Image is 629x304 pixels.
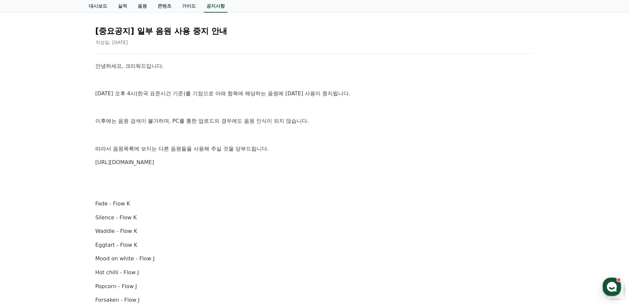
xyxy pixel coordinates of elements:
[95,241,534,249] p: Eggtart - Flow K
[95,268,534,277] p: Hot chilli - Flow J
[60,220,68,225] span: 대화
[95,145,534,153] p: 따라서 음원목록에 보이는 다른 음원들을 사용해 주실 것을 당부드립니다.
[102,220,110,225] span: 설정
[95,227,534,236] p: Waddle - Flow K
[44,210,85,226] a: 대화
[21,220,25,225] span: 홈
[95,254,534,263] p: Mood on white - Flow J
[95,213,534,222] p: Silence - Flow K
[85,210,127,226] a: 설정
[2,210,44,226] a: 홈
[95,199,534,208] p: Fade - Flow K
[95,282,534,291] p: Popcorn - Flow J
[95,26,534,36] h2: [중요공지] 일부 음원 사용 중지 안내
[95,89,534,98] p: [DATE] 오후 4시(한국 표준시간 기준)를 기점으로 아래 항목에 해당하는 음원에 [DATE] 사용이 중지됩니다.
[95,40,128,45] span: 작성일: [DATE]
[95,62,534,70] p: 안녕하세요, 크리워드입니다.
[95,159,154,165] a: [URL][DOMAIN_NAME]
[95,117,534,125] p: 이후에는 음원 검색이 불가하며, PC를 통한 업로드의 경우에도 음원 인식이 되지 않습니다.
